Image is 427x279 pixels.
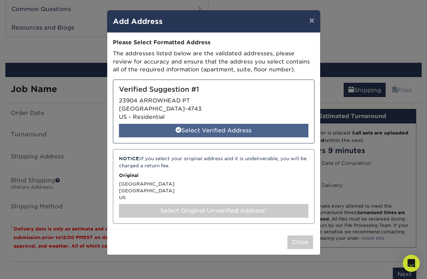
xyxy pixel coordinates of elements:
[119,86,308,94] h5: Verified Suggestion #1
[287,235,313,249] button: Close
[113,39,314,47] div: Please Select Formatted Address
[119,204,308,218] div: Select Original Unverified Address*
[403,255,420,272] div: Open Intercom Messenger
[119,124,308,137] div: Select Verified Address
[119,156,140,161] strong: NOTICE:
[113,149,314,223] div: [GEOGRAPHIC_DATA] [GEOGRAPHIC_DATA] US
[119,155,308,169] div: If you select your original address and it is undeliverable, you will be charged a return fee.
[119,172,308,179] p: Original
[303,10,320,30] button: ×
[113,80,314,143] div: 23904 ARROWHEAD PT [GEOGRAPHIC_DATA]-4743 US - Residential
[113,50,314,74] p: The addresses listed below are the validated addresses, please review for accuracy and ensure tha...
[113,16,314,27] h4: Add Address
